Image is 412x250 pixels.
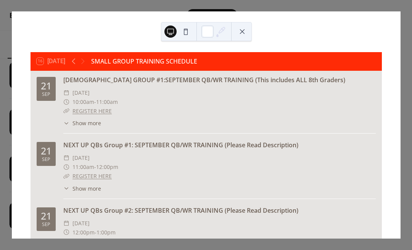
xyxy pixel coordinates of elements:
span: 1:00pm [97,228,116,237]
div: 21 [41,146,51,156]
div: ​ [63,119,69,127]
a: REGISTER HERE [72,237,112,245]
span: [DATE] [72,219,90,228]
div: 21 [41,211,51,221]
span: - [95,228,97,237]
div: 21 [41,81,51,91]
a: REGISTER HERE [72,172,112,180]
div: Sep [42,157,50,162]
span: 11:00am [72,162,94,172]
a: NEXT UP QBs Group #2: SEPTEMBER QB/WR TRAINING (Please Read Description) [63,206,298,215]
button: ​Show more [63,185,101,193]
div: Sep [42,92,50,97]
span: [DATE] [72,88,90,97]
div: ​ [63,219,69,228]
span: 12:00pm [96,162,118,172]
span: Show more [72,119,101,127]
span: 11:00am [96,97,118,107]
div: ​ [63,228,69,237]
div: ​ [63,107,69,116]
a: [DEMOGRAPHIC_DATA] GROUP #1:SEPTEMBER QB/WR TRAINING (This includes ALL 8th Graders) [63,76,345,84]
div: ​ [63,97,69,107]
div: SMALL GROUP TRAINING SCHEDULE [91,57,197,66]
div: ​ [63,162,69,172]
span: 10:00am [72,97,94,107]
div: ​ [63,172,69,181]
div: ​ [63,88,69,97]
div: Sep [42,222,50,227]
div: ​ [63,237,69,246]
button: ​Show more [63,119,101,127]
span: [DATE] [72,153,90,162]
a: REGISTER HERE [72,107,112,115]
div: ​ [63,185,69,193]
a: NEXT UP QBs Group #1: SEPTEMBER QB/WR TRAINING (Please Read Description) [63,141,298,149]
span: - [94,97,96,107]
div: ​ [63,153,69,162]
span: 12:00pm [72,228,95,237]
span: Show more [72,185,101,193]
span: - [94,162,96,172]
